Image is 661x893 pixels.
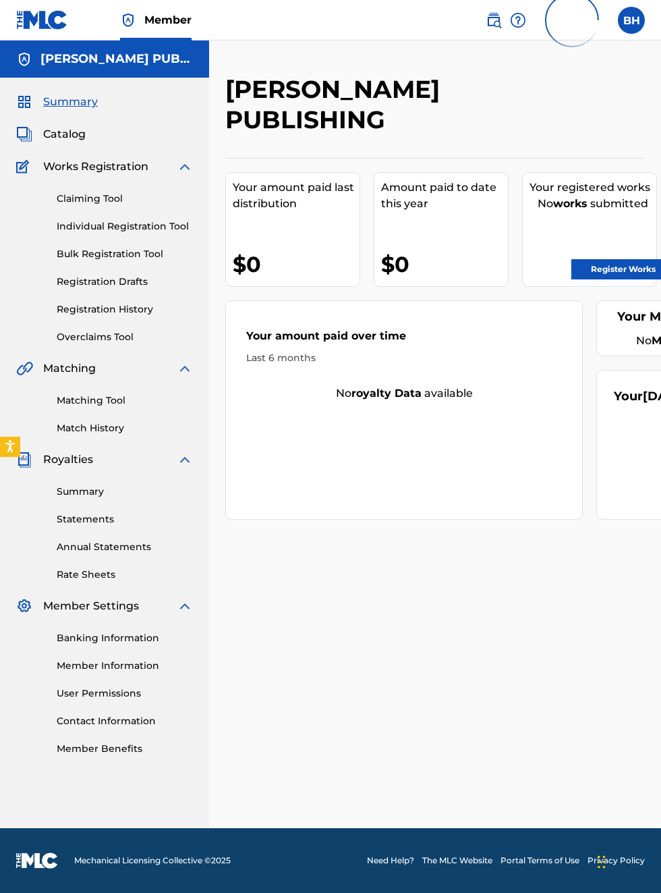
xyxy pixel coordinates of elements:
a: Annual Statements [57,540,193,554]
img: Accounts [16,51,32,67]
a: Portal Terms of Use [500,855,579,867]
a: Member Information [57,659,193,673]
div: Last 6 months [246,351,562,365]
div: Help [510,7,526,34]
h2: [PERSON_NAME] PUBLISHING [225,74,548,135]
a: Contact Information [57,714,193,728]
strong: works [553,197,587,210]
a: User Permissions [57,686,193,701]
a: Claiming Tool [57,192,193,206]
div: Amount paid to date this year [381,180,508,212]
span: Member [144,12,192,28]
div: $0 [233,249,360,279]
img: expand [177,452,193,468]
img: Royalties [16,452,32,468]
div: User Menu [618,7,645,34]
img: help [510,12,526,28]
a: Need Help? [367,855,414,867]
span: Royalties [43,452,93,468]
img: Matching [16,360,33,377]
span: Mechanical Licensing Collective © 2025 [74,855,231,867]
span: Matching [43,360,96,377]
a: Privacy Policy [587,855,645,867]
img: Catalog [16,126,32,142]
h5: BOBBY HAMILTON PUBLISHING [40,51,193,67]
span: Catalog [43,126,86,142]
img: Summary [16,94,32,110]
strong: royalty data [351,387,422,400]
div: Your amount paid over time [246,328,562,351]
a: Registration History [57,302,193,317]
a: Bulk Registration Tool [57,247,193,261]
img: MLC Logo [16,10,68,30]
img: Top Rightsholder [120,12,136,28]
img: expand [177,598,193,614]
img: expand [177,360,193,377]
a: Individual Registration Tool [57,219,193,234]
div: $0 [381,249,508,279]
img: expand [177,159,193,175]
a: Rate Sheets [57,568,193,582]
a: The MLC Website [422,855,492,867]
a: Registration Drafts [57,275,193,289]
div: Your registered works [529,180,656,196]
div: Your amount paid last distribution [233,180,360,212]
span: Member Settings [43,598,139,614]
a: Statements [57,512,193,526]
a: Public Search [486,7,502,34]
a: Overclaims Tool [57,330,193,344]
div: No available [226,385,582,402]
a: SummarySummary [16,94,98,110]
a: Summary [57,485,193,499]
span: Summary [43,94,98,110]
div: No submitted [529,196,656,212]
img: search [486,12,502,28]
a: Match History [57,421,193,435]
a: Banking Information [57,631,193,645]
img: Works Registration [16,159,34,175]
img: logo [16,853,58,869]
a: CatalogCatalog [16,126,86,142]
span: Works Registration [43,159,148,175]
a: Matching Tool [57,394,193,408]
div: Drag [598,842,606,882]
img: Member Settings [16,598,32,614]
a: Member Benefits [57,742,193,756]
iframe: Chat Widget [594,828,661,893]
